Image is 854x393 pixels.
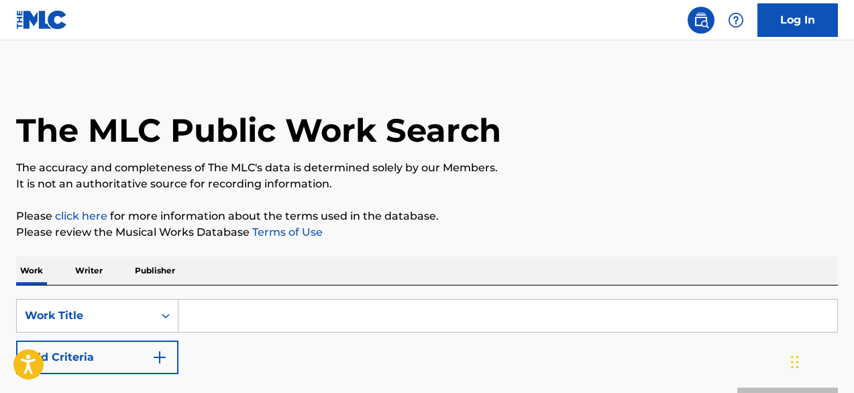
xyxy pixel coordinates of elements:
h1: The MLC Public Work Search [16,110,501,150]
p: Please review the Musical Works Database [16,224,838,241]
img: 9d2ae6d4665cec9f34b9.svg [152,349,168,365]
p: Work [16,257,47,285]
div: Help [723,7,749,34]
iframe: Chat Widget [787,329,854,393]
a: click here [55,210,107,222]
div: Work Title [25,308,146,324]
img: search [693,12,709,28]
p: Writer [71,257,107,285]
p: Please for more information about the terms used in the database. [16,208,838,224]
div: Drag [791,342,799,382]
img: MLC Logo [16,10,68,30]
p: Publisher [131,257,179,285]
a: Terms of Use [250,226,323,238]
a: Public Search [688,7,714,34]
img: help [728,12,744,28]
button: Add Criteria [16,341,178,374]
p: It is not an authoritative source for recording information. [16,176,838,192]
a: Log In [757,3,838,37]
p: The accuracy and completeness of The MLC's data is determined solely by our Members. [16,160,838,176]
